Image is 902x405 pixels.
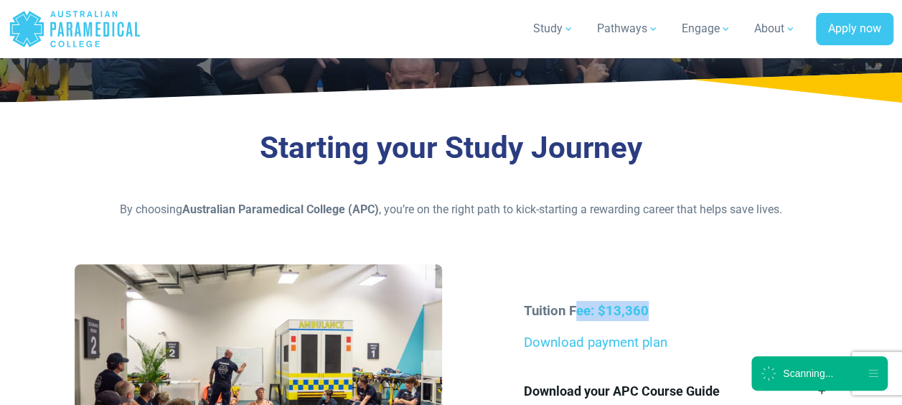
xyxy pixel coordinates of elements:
a: Apply now [816,13,893,46]
strong: Tuition Fee: $13,360 [524,303,649,319]
a: Engage [673,9,740,49]
a: About [746,9,804,49]
a: Download payment plan [524,335,667,350]
p: By choosing , you’re on the right path to kick-starting a rewarding career that helps save lives. [75,201,827,218]
strong: Australian Paramedical College (APC) [182,202,379,216]
a: Pathways [588,9,667,49]
a: Study [525,9,583,49]
h3: Starting your Study Journey [75,130,827,167]
a: Australian Paramedical College [9,6,141,52]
